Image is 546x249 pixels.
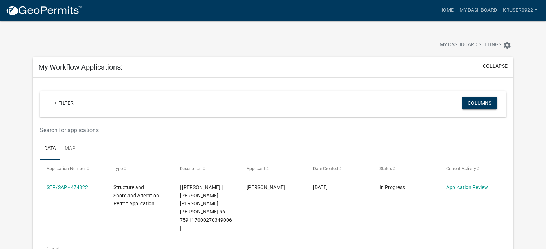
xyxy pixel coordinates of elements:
span: 09/07/2025 [313,184,328,190]
span: | Alexis Newark | DAVID A KRUSE | NANCY G KRUSE | Franklin 56-759 | 17000270349006 | [180,184,232,231]
a: STR/SAP - 474822 [47,184,88,190]
a: Application Review [446,184,488,190]
h5: My Workflow Applications: [38,63,122,71]
span: Structure and Shoreland Alteration Permit Application [113,184,159,207]
a: Data [40,137,60,160]
datatable-header-cell: Description [173,160,239,177]
span: Type [113,166,123,171]
span: Darren Kruse [247,184,285,190]
datatable-header-cell: Current Activity [439,160,506,177]
a: Map [60,137,80,160]
a: + Filter [48,97,79,109]
datatable-header-cell: Status [373,160,439,177]
a: Home [437,4,457,17]
button: My Dashboard Settingssettings [434,38,517,52]
datatable-header-cell: Type [106,160,173,177]
span: Description [180,166,202,171]
button: collapse [483,62,508,70]
span: My Dashboard Settings [440,41,501,50]
datatable-header-cell: Date Created [306,160,373,177]
input: Search for applications [40,123,426,137]
datatable-header-cell: Application Number [40,160,106,177]
a: kruser0922 [500,4,540,17]
i: settings [503,41,512,50]
datatable-header-cell: Applicant [239,160,306,177]
span: Applicant [247,166,265,171]
span: Status [379,166,392,171]
span: Date Created [313,166,338,171]
span: Application Number [47,166,86,171]
span: Current Activity [446,166,476,171]
span: In Progress [379,184,405,190]
a: My Dashboard [457,4,500,17]
button: Columns [462,97,497,109]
